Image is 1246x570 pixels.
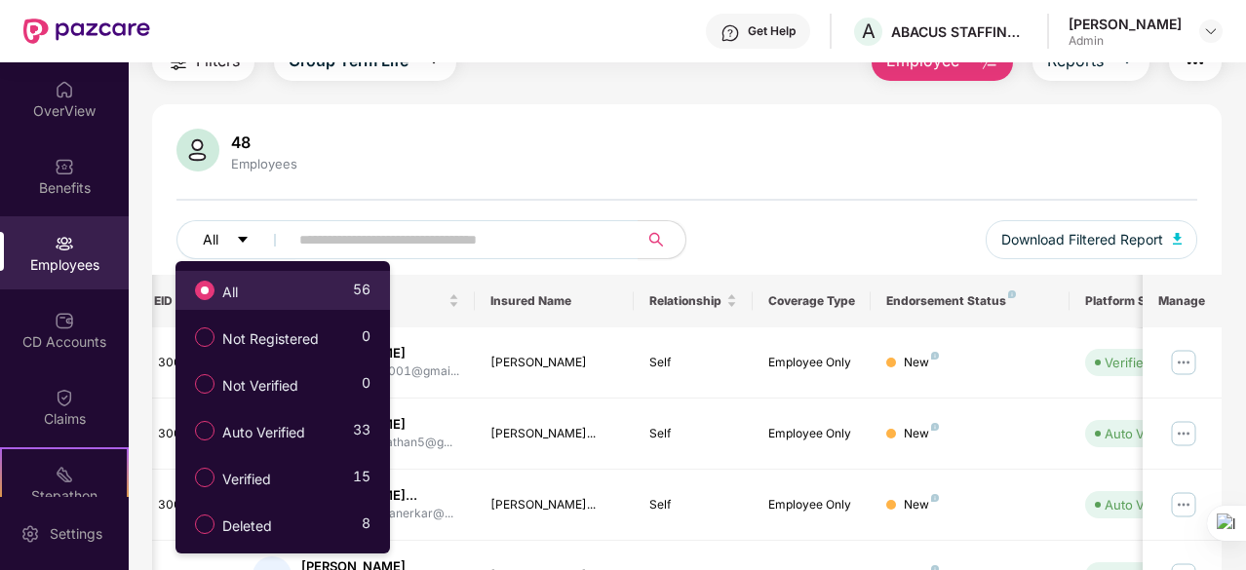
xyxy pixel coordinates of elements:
[1069,33,1182,49] div: Admin
[176,129,219,171] img: svg+xml;base64,PHN2ZyB4bWxucz0iaHR0cDovL3d3dy53My5vcmcvMjAwMC9zdmciIHhtbG5zOnhsaW5rPSJodHRwOi8vd3...
[55,388,74,407] img: svg+xml;base64,PHN2ZyBpZD0iQ2xhaW0iIHhtbG5zPSJodHRwOi8vd3d3LnczLm9yZy8yMDAwL3N2ZyIgd2lkdGg9IjIwIi...
[768,496,856,514] div: Employee Only
[55,80,74,99] img: svg+xml;base64,PHN2ZyBpZD0iSG9tZSIgeG1sbnM9Imh0dHA6Ly93d3cudzMub3JnLzIwMDAvc3ZnIiB3aWR0aD0iMjAiIG...
[227,133,301,152] div: 48
[904,425,939,443] div: New
[931,352,939,360] img: svg+xml;base64,PHN2ZyB4bWxucz0iaHR0cDovL3d3dy53My5vcmcvMjAwMC9zdmciIHdpZHRoPSI4IiBoZWlnaHQ9IjgiIH...
[362,325,370,354] span: 0
[1085,293,1192,309] div: Platform Status
[55,311,74,330] img: svg+xml;base64,PHN2ZyBpZD0iQ0RfQWNjb3VudHMiIGRhdGEtbmFtZT0iQ0QgQWNjb3VudHMiIHhtbG5zPSJodHRwOi8vd3...
[55,157,74,176] img: svg+xml;base64,PHN2ZyBpZD0iQmVuZWZpdHMiIHhtbG5zPSJodHRwOi8vd3d3LnczLm9yZy8yMDAwL3N2ZyIgd2lkdGg9Ij...
[768,354,856,372] div: Employee Only
[931,494,939,502] img: svg+xml;base64,PHN2ZyB4bWxucz0iaHR0cDovL3d3dy53My5vcmcvMjAwMC9zdmciIHdpZHRoPSI4IiBoZWlnaHQ9IjgiIH...
[203,229,218,250] span: All
[1105,495,1183,514] div: Auto Verified
[931,423,939,431] img: svg+xml;base64,PHN2ZyB4bWxucz0iaHR0cDovL3d3dy53My5vcmcvMjAwMC9zdmciIHdpZHRoPSI4IiBoZWlnaHQ9IjgiIH...
[490,354,618,372] div: [PERSON_NAME]
[490,425,618,443] div: [PERSON_NAME]...
[362,513,370,541] span: 8
[55,465,74,484] img: svg+xml;base64,PHN2ZyB4bWxucz0iaHR0cDovL3d3dy53My5vcmcvMjAwMC9zdmciIHdpZHRoPSIyMSIgaGVpZ2h0PSIyMC...
[1105,424,1183,443] div: Auto Verified
[227,156,301,171] div: Employees
[214,375,306,397] span: Not Verified
[353,466,370,494] span: 15
[214,469,279,490] span: Verified
[1008,290,1016,298] img: svg+xml;base64,PHN2ZyB4bWxucz0iaHR0cDovL3d3dy53My5vcmcvMjAwMC9zdmciIHdpZHRoPSI4IiBoZWlnaHQ9IjgiIH...
[1001,229,1163,250] span: Download Filtered Report
[154,293,208,309] span: EID
[353,279,370,307] span: 56
[214,422,313,443] span: Auto Verified
[753,275,872,327] th: Coverage Type
[748,23,796,39] div: Get Help
[158,496,222,514] div: 30000102
[353,419,370,447] span: 33
[475,275,634,327] th: Insured Name
[1168,489,1199,520] img: manageButton
[1173,233,1183,245] img: svg+xml;base64,PHN2ZyB4bWxucz0iaHR0cDovL3d3dy53My5vcmcvMjAwMC9zdmciIHhtbG5zOnhsaW5rPSJodHRwOi8vd3...
[891,22,1028,41] div: ABACUS STAFFING AND SERVICES PRIVATE LIMITED
[158,354,222,372] div: 30000106
[1105,353,1151,372] div: Verified
[214,328,327,350] span: Not Registered
[649,496,737,514] div: Self
[55,234,74,253] img: svg+xml;base64,PHN2ZyBpZD0iRW1wbG95ZWVzIiB4bWxucz0iaHR0cDovL3d3dy53My5vcmcvMjAwMC9zdmciIHdpZHRoPS...
[634,275,753,327] th: Relationship
[2,486,127,506] div: Stepathon
[768,425,856,443] div: Employee Only
[649,293,722,309] span: Relationship
[20,524,40,544] img: svg+xml;base64,PHN2ZyBpZD0iU2V0dGluZy0yMHgyMCIgeG1sbnM9Imh0dHA6Ly93d3cudzMub3JnLzIwMDAvc3ZnIiB3aW...
[23,19,150,44] img: New Pazcare Logo
[214,282,246,303] span: All
[214,515,280,537] span: Deleted
[158,425,222,443] div: 30000105
[1069,15,1182,33] div: [PERSON_NAME]
[44,524,108,544] div: Settings
[649,425,737,443] div: Self
[986,220,1198,259] button: Download Filtered Report
[720,23,740,43] img: svg+xml;base64,PHN2ZyBpZD0iSGVscC0zMngzMiIgeG1sbnM9Imh0dHA6Ly93d3cudzMub3JnLzIwMDAvc3ZnIiB3aWR0aD...
[904,496,939,514] div: New
[362,372,370,400] span: 0
[649,354,737,372] div: Self
[1203,23,1219,39] img: svg+xml;base64,PHN2ZyBpZD0iRHJvcGRvd24tMzJ4MzIiIHhtbG5zPSJodHRwOi8vd3d3LnczLm9yZy8yMDAwL3N2ZyIgd2...
[904,354,939,372] div: New
[638,232,676,247] span: search
[1168,418,1199,449] img: manageButton
[1168,347,1199,378] img: manageButton
[176,220,295,259] button: Allcaret-down
[862,19,876,43] span: A
[490,496,618,514] div: [PERSON_NAME]...
[886,293,1053,309] div: Endorsement Status
[1143,275,1222,327] th: Manage
[236,233,250,248] span: caret-down
[638,220,686,259] button: search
